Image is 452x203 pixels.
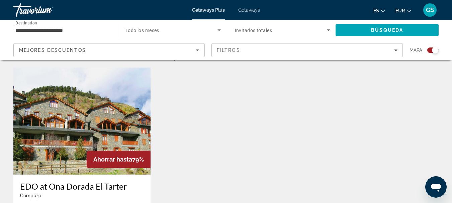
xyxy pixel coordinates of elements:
span: es [373,8,379,13]
a: Getaways Plus [192,7,225,13]
input: Select destination [15,26,111,34]
span: Búsqueda [371,27,403,33]
span: Mapa [410,45,422,55]
span: EUR [395,8,405,13]
button: Change language [373,6,385,15]
button: Search [336,24,439,36]
span: Mejores descuentos [19,47,86,53]
iframe: Botón para iniciar la ventana de mensajería [425,176,447,198]
span: Ahorrar hasta [93,156,132,163]
button: Filters [211,43,403,57]
span: Destination [15,20,37,25]
a: Getaways [238,7,260,13]
span: Invitados totales [235,28,272,33]
span: GS [426,7,434,13]
mat-select: Sort by [19,46,199,54]
button: Change currency [395,6,411,15]
a: Travorium [13,1,80,19]
div: 79% [87,151,151,168]
img: EDO at Ona Dorada El Tarter [13,68,151,175]
span: Filtros [217,47,240,53]
a: EDO at Ona Dorada El Tarter [20,181,144,191]
button: User Menu [421,3,439,17]
span: Complejo [20,193,41,198]
span: Todo los meses [125,28,159,33]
